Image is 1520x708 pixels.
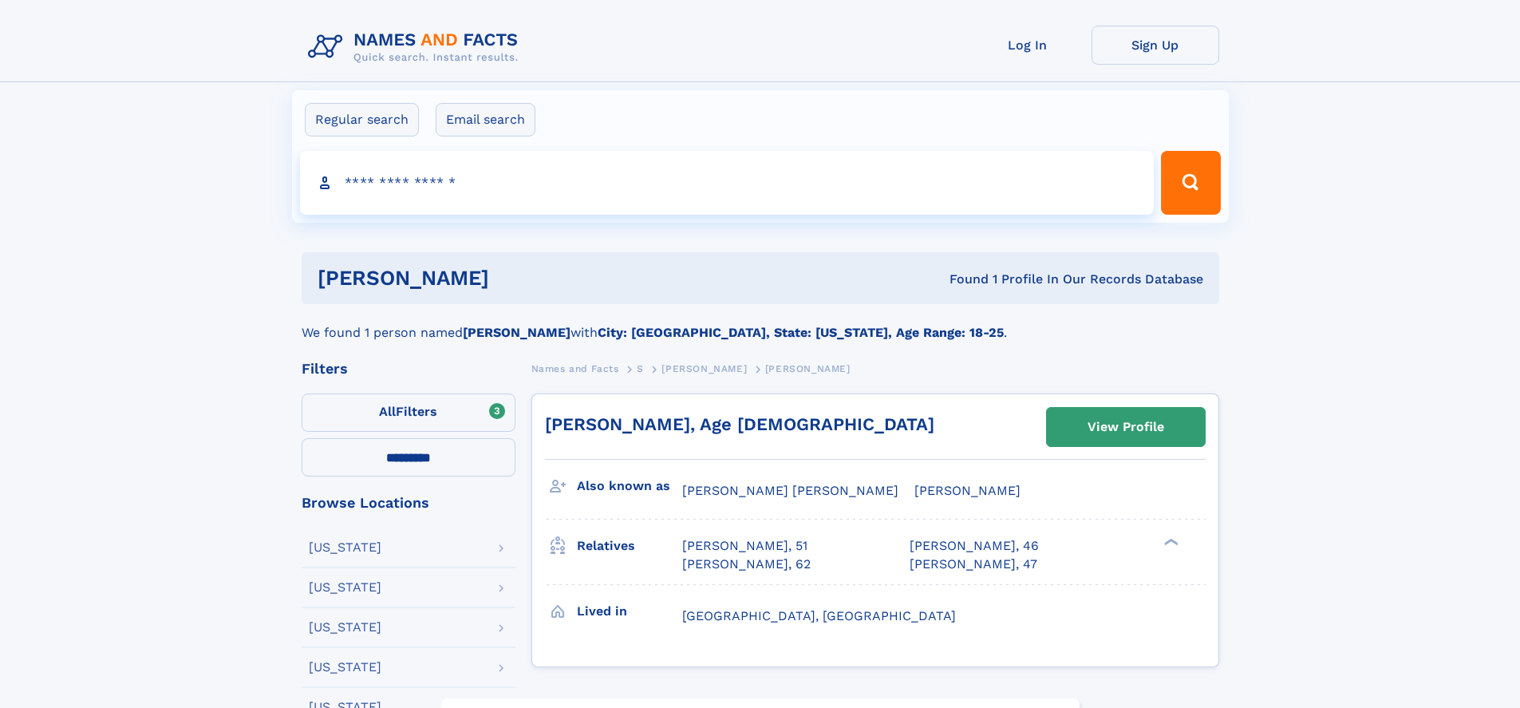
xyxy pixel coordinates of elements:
[910,556,1037,573] a: [PERSON_NAME], 47
[1160,537,1179,548] div: ❯
[661,358,747,378] a: [PERSON_NAME]
[463,325,570,340] b: [PERSON_NAME]
[1088,409,1164,445] div: View Profile
[682,556,811,573] a: [PERSON_NAME], 62
[309,581,381,594] div: [US_STATE]
[300,151,1155,215] input: search input
[637,358,644,378] a: S
[302,304,1219,342] div: We found 1 person named with .
[577,473,682,500] h3: Also known as
[302,362,515,376] div: Filters
[577,598,682,625] h3: Lived in
[302,26,531,69] img: Logo Names and Facts
[545,414,934,434] a: [PERSON_NAME], Age [DEMOGRAPHIC_DATA]
[914,483,1021,498] span: [PERSON_NAME]
[302,496,515,510] div: Browse Locations
[302,394,515,432] label: Filters
[1092,26,1219,65] a: Sign Up
[309,541,381,554] div: [US_STATE]
[309,621,381,634] div: [US_STATE]
[682,608,956,623] span: [GEOGRAPHIC_DATA], [GEOGRAPHIC_DATA]
[1161,151,1220,215] button: Search Button
[682,537,807,555] a: [PERSON_NAME], 51
[309,661,381,674] div: [US_STATE]
[598,325,1004,340] b: City: [GEOGRAPHIC_DATA], State: [US_STATE], Age Range: 18-25
[1047,408,1205,446] a: View Profile
[531,358,619,378] a: Names and Facts
[661,363,747,374] span: [PERSON_NAME]
[318,268,720,288] h1: [PERSON_NAME]
[719,271,1203,288] div: Found 1 Profile In Our Records Database
[964,26,1092,65] a: Log In
[637,363,644,374] span: S
[765,363,851,374] span: [PERSON_NAME]
[436,103,535,136] label: Email search
[305,103,419,136] label: Regular search
[577,532,682,560] h3: Relatives
[910,537,1039,555] a: [PERSON_NAME], 46
[682,483,898,498] span: [PERSON_NAME] [PERSON_NAME]
[379,404,396,419] span: All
